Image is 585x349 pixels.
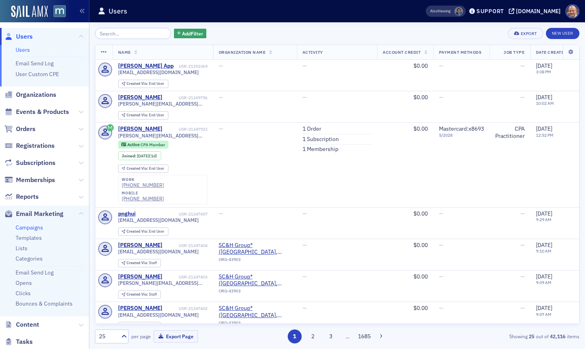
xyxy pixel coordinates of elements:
img: SailAMX [53,5,66,18]
span: — [520,273,525,280]
button: AddFilter [174,29,207,39]
time: 9:10 AM [536,248,551,254]
a: Tasks [4,337,33,346]
span: Date Created [536,49,567,55]
div: USR-21347404 [164,243,208,248]
a: SC&H Group* ([GEOGRAPHIC_DATA], [GEOGRAPHIC_DATA]) [219,242,291,256]
span: Orders [16,125,36,133]
span: — [302,304,307,312]
div: Staff [126,261,157,265]
div: [PERSON_NAME] [118,273,162,280]
time: 10:02 AM [536,100,554,106]
button: [DOMAIN_NAME] [509,8,563,14]
a: User Custom CPE [16,71,59,78]
time: 3:08 PM [536,69,551,75]
img: SailAMX [11,6,48,18]
a: Email Marketing [4,210,63,218]
span: — [520,62,525,69]
div: Created Via: End User [118,165,168,173]
a: Orders [4,125,36,133]
span: [DATE] [536,62,552,69]
span: SC&H Group* (Sparks Glencoe, MD) [219,242,291,256]
a: Bounces & Complaints [16,300,73,307]
a: 1 Membership [302,146,338,153]
a: [PHONE_NUMBER] [122,196,164,202]
span: — [439,94,443,101]
a: [PERSON_NAME] App [118,63,174,70]
span: — [219,62,223,69]
button: Export [508,28,543,39]
span: … [342,333,353,340]
div: pnghui [118,210,136,218]
span: Tasks [16,337,33,346]
div: Created Via: End User [118,80,168,88]
span: Email Marketing [16,210,63,218]
a: Opens [16,279,32,286]
a: Templates [16,234,42,241]
a: Organizations [4,90,56,99]
div: (1d) [137,153,157,159]
span: Users [16,32,33,41]
span: [PERSON_NAME][EMAIL_ADDRESS][DOMAIN_NAME] [118,101,208,107]
span: $0.00 [413,273,428,280]
span: SC&H Group* (Sparks Glencoe, MD) [219,273,291,287]
span: Activity [302,49,323,55]
div: Also [430,8,438,14]
a: Email Send Log [16,269,53,276]
span: Job Type [504,49,524,55]
span: Chris Dougherty [455,7,463,16]
div: Staff [126,292,157,297]
div: USR-21347923 [164,127,208,132]
div: End User [126,113,164,118]
span: Organizations [16,90,56,99]
span: $0.00 [413,210,428,217]
a: 1 Subscription [302,136,339,143]
span: Created Via : [126,229,149,234]
span: Profile [565,4,579,18]
span: — [520,210,525,217]
span: $0.00 [413,62,428,69]
span: Subscriptions [16,159,55,167]
div: USR-21351069 [175,64,208,69]
span: Registrations [16,141,55,150]
a: SC&H Group* ([GEOGRAPHIC_DATA], [GEOGRAPHIC_DATA]) [219,273,291,287]
a: [PHONE_NUMBER] [122,182,164,188]
time: 9:09 AM [536,280,551,285]
div: ORG-43903 [219,288,291,296]
span: — [302,94,307,101]
span: — [219,94,223,101]
span: [EMAIL_ADDRESS][DOMAIN_NAME] [118,249,199,255]
span: Created Via : [126,260,149,265]
span: Created Via : [126,166,149,171]
a: [PERSON_NAME] [118,94,162,101]
div: Showing out of items [423,333,579,340]
span: Viewing [430,8,451,14]
span: — [439,273,443,280]
span: — [439,62,443,69]
a: Users [16,46,30,53]
a: Registrations [4,141,55,150]
span: Created Via : [126,292,149,297]
span: Events & Products [16,108,69,116]
span: [DATE] [536,210,552,217]
span: [DATE] [536,273,552,280]
span: [DATE] [536,241,552,249]
span: Payment Methods [439,49,482,55]
span: Add Filter [182,30,203,37]
div: USR-21349796 [164,95,208,100]
span: Mastercard : x8693 [439,125,484,132]
a: Memberships [4,176,55,184]
span: [EMAIL_ADDRESS][DOMAIN_NAME] [118,217,199,223]
div: [PERSON_NAME] [118,305,162,312]
span: Organization Name [219,49,266,55]
span: [EMAIL_ADDRESS][DOMAIN_NAME] [118,312,199,318]
a: Reports [4,192,39,201]
button: 3 [324,329,338,343]
div: CPA Practitioner [495,125,525,139]
div: End User [126,229,164,234]
span: Joined : [122,153,137,159]
div: Created Via: Staff [118,290,161,299]
div: mobile [122,191,164,196]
